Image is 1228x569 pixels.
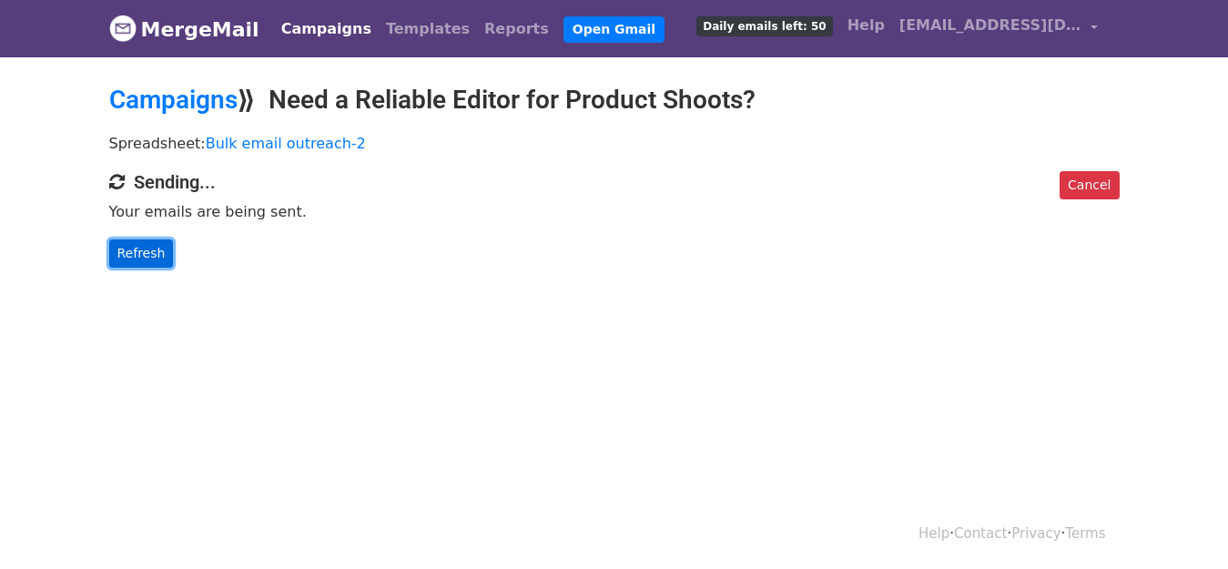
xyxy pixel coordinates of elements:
[477,11,556,47] a: Reports
[1065,525,1105,542] a: Terms
[109,85,238,115] a: Campaigns
[379,11,477,47] a: Templates
[1137,482,1228,569] iframe: Chat Widget
[109,85,1120,116] h2: ⟫ Need a Reliable Editor for Product Shoots?
[109,10,259,48] a: MergeMail
[899,15,1081,36] span: [EMAIL_ADDRESS][DOMAIN_NAME]
[840,7,892,44] a: Help
[109,171,1120,193] h4: Sending...
[1011,525,1061,542] a: Privacy
[109,134,1120,153] p: Spreadsheet:
[206,135,366,152] a: Bulk email outreach-2
[918,525,949,542] a: Help
[109,239,174,268] a: Refresh
[274,11,379,47] a: Campaigns
[696,16,832,36] span: Daily emails left: 50
[892,7,1105,50] a: [EMAIL_ADDRESS][DOMAIN_NAME]
[689,7,839,44] a: Daily emails left: 50
[109,15,137,42] img: MergeMail logo
[1060,171,1119,199] a: Cancel
[109,202,1120,221] p: Your emails are being sent.
[954,525,1007,542] a: Contact
[563,16,665,43] a: Open Gmail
